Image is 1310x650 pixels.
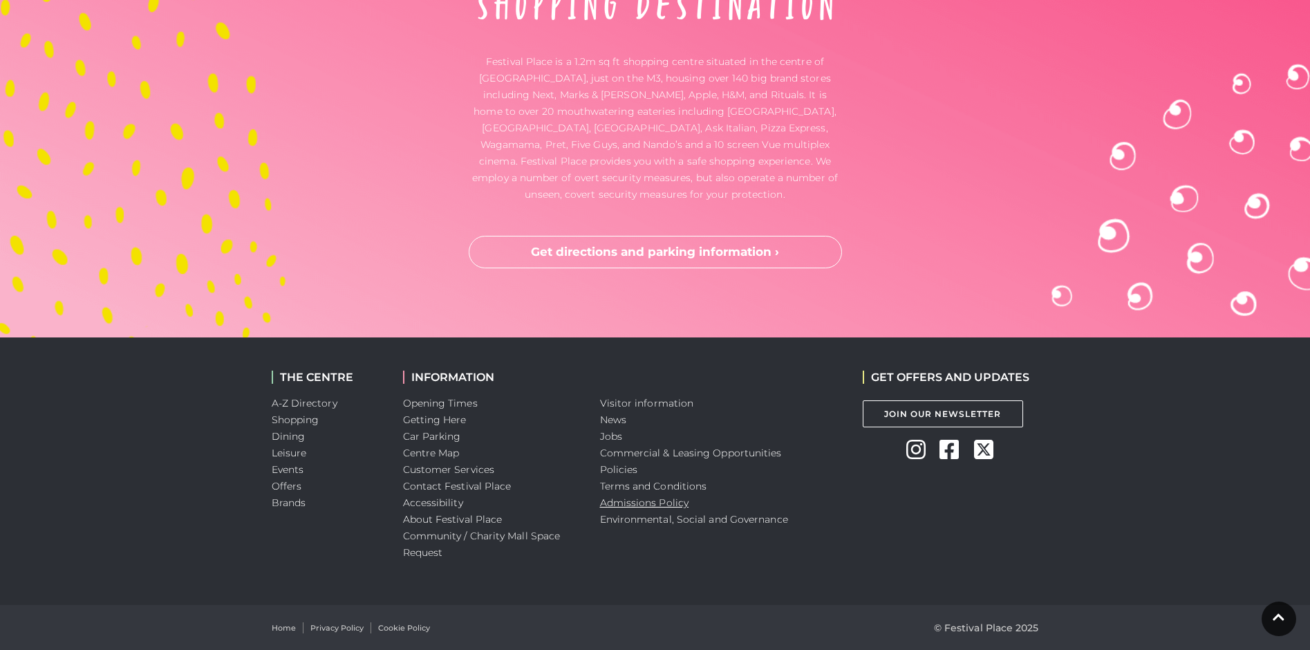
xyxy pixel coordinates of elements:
a: Community / Charity Mall Space Request [403,530,561,559]
a: Centre Map [403,447,460,459]
h2: GET OFFERS AND UPDATES [863,371,1029,384]
a: Privacy Policy [310,622,364,634]
a: Commercial & Leasing Opportunities [600,447,782,459]
a: Environmental, Social and Governance [600,513,788,526]
a: Dining [272,430,306,443]
h2: THE CENTRE [272,371,382,384]
a: Brands [272,496,306,509]
a: Leisure [272,447,307,459]
h2: INFORMATION [403,371,579,384]
a: Terms and Conditions [600,480,707,492]
a: A-Z Directory [272,397,337,409]
a: Customer Services [403,463,495,476]
a: Events [272,463,304,476]
a: Visitor information [600,397,694,409]
a: Cookie Policy [378,622,430,634]
a: Home [272,622,296,634]
p: © Festival Place 2025 [934,620,1039,636]
a: News [600,414,626,426]
a: Getting Here [403,414,467,426]
a: About Festival Place [403,513,503,526]
a: Policies [600,463,638,476]
a: Opening Times [403,397,478,409]
a: Shopping [272,414,319,426]
a: Get directions and parking information › [469,236,842,269]
p: Festival Place is a 1.2m sq ft shopping centre situated in the centre of [GEOGRAPHIC_DATA], just ... [469,53,842,203]
a: Join Our Newsletter [863,400,1023,427]
a: Contact Festival Place [403,480,512,492]
a: Admissions Policy [600,496,689,509]
a: Car Parking [403,430,461,443]
a: Offers [272,480,302,492]
a: Jobs [600,430,622,443]
a: Accessibility [403,496,463,509]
